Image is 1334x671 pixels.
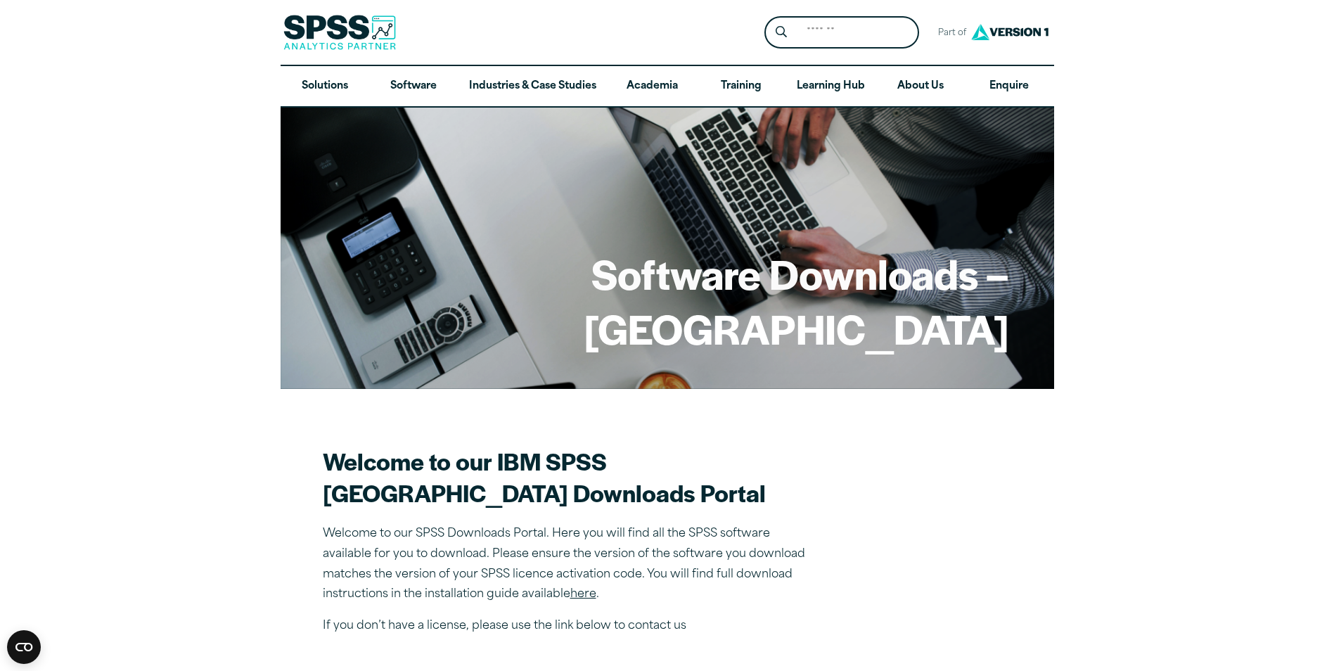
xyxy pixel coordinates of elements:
img: Version1 Logo [968,19,1052,45]
nav: Desktop version of site main menu [281,66,1054,107]
a: here [570,589,596,600]
a: Solutions [281,66,369,107]
a: About Us [876,66,965,107]
form: Site Header Search Form [764,16,919,49]
a: Enquire [965,66,1053,107]
button: Open CMP widget [7,630,41,664]
span: Part of [930,23,968,44]
svg: Search magnifying glass icon [776,26,787,38]
button: Search magnifying glass icon [768,20,794,46]
a: Academia [608,66,696,107]
a: Training [696,66,785,107]
a: Industries & Case Studies [458,66,608,107]
h2: Welcome to our IBM SPSS [GEOGRAPHIC_DATA] Downloads Portal [323,445,815,509]
p: Welcome to our SPSS Downloads Portal. Here you will find all the SPSS software available for you ... [323,524,815,605]
p: If you don’t have a license, please use the link below to contact us [323,616,815,637]
a: Learning Hub [785,66,876,107]
a: Software [369,66,458,107]
h1: Software Downloads – [GEOGRAPHIC_DATA] [326,246,1009,355]
img: SPSS Analytics Partner [283,15,396,50]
